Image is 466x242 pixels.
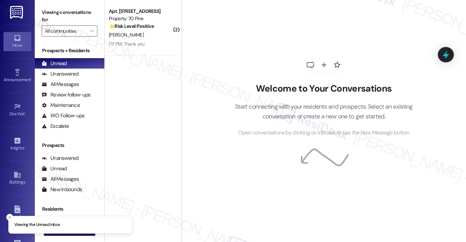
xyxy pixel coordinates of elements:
[35,47,104,54] div: Prospects + Residents
[90,28,94,34] i: 
[42,112,85,119] div: WO Follow-ups
[109,41,144,47] div: 1:17 PM: Thank you
[109,15,173,22] div: Property: 70 Pine
[238,128,409,137] span: Open conversations by clicking on inboxes or use the New Message button
[25,110,26,115] span: •
[3,101,31,119] a: Site Visit •
[42,186,82,193] div: New Inbounds
[109,32,144,38] span: [PERSON_NAME]
[10,6,24,19] img: ResiDesk Logo
[35,142,104,149] div: Prospects
[224,102,423,122] p: Start connecting with your residents and prospects. Select an existing conversation or create a n...
[31,76,32,81] span: •
[42,102,80,109] div: Maintenance
[14,222,60,228] p: Viewing the Unread inbox
[42,81,79,88] div: All Messages
[42,70,79,78] div: Unanswered
[42,165,67,172] div: Unread
[42,91,90,99] div: Review follow-ups
[45,25,86,37] input: All communities
[109,8,173,15] div: Apt. [STREET_ADDRESS]
[24,145,25,149] span: •
[35,205,104,213] div: Residents
[3,203,31,222] a: Leads
[3,135,31,154] a: Insights •
[3,169,31,188] a: Buildings
[109,23,154,29] strong: 🌟 Risk Level: Positive
[3,32,31,51] a: Inbox
[42,7,97,25] label: Viewing conversations for
[42,175,79,183] div: All Messages
[224,83,423,94] h2: Welcome to Your Conversations
[6,214,13,221] button: Close toast
[42,155,79,162] div: Unanswered
[42,60,67,67] div: Unread
[42,123,69,130] div: Escalate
